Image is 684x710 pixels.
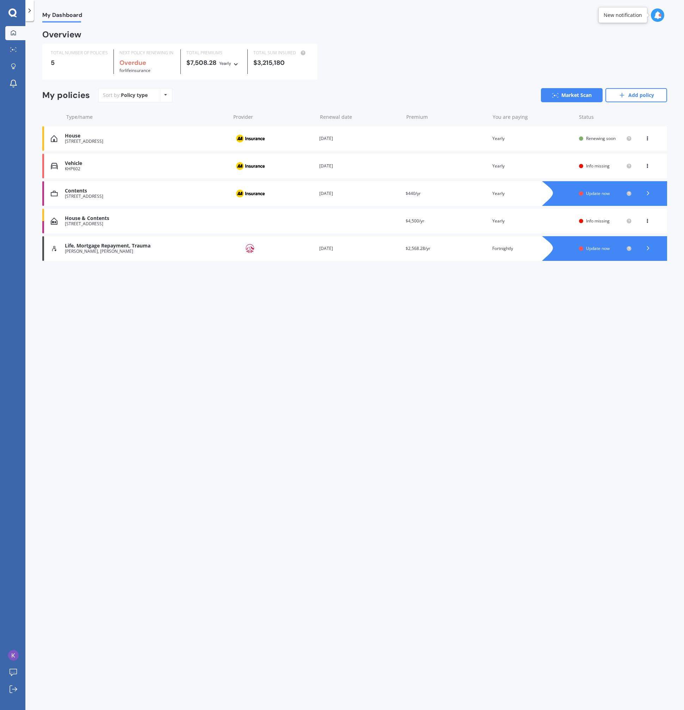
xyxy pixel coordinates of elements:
[186,59,242,67] div: $7,508.28
[51,190,58,197] img: Contents
[320,114,401,121] div: Renewal date
[406,190,421,196] span: $440/yr
[65,160,227,166] div: Vehicle
[51,49,108,56] div: TOTAL NUMBER OF POLICIES
[42,12,82,21] span: My Dashboard
[492,190,573,197] div: Yearly
[406,218,424,224] span: $4,500/yr
[233,242,268,255] img: AIA
[219,60,231,67] div: Yearly
[42,90,90,100] div: My policies
[406,245,430,251] span: $2,568.28/yr
[51,135,57,142] img: House
[51,245,58,252] img: Life
[233,187,268,200] img: AA
[65,166,227,171] div: KHP602
[319,190,400,197] div: [DATE]
[65,139,227,144] div: [STREET_ADDRESS]
[493,114,573,121] div: You are paying
[492,135,573,142] div: Yearly
[66,114,228,121] div: Type/name
[65,221,227,226] div: [STREET_ADDRESS]
[65,194,227,199] div: [STREET_ADDRESS]
[119,59,146,67] b: Overdue
[65,188,227,194] div: Contents
[65,249,227,254] div: [PERSON_NAME], [PERSON_NAME]
[586,190,610,196] span: Update now
[51,218,57,225] img: House & Contents
[492,245,573,252] div: Fortnightly
[319,245,400,252] div: [DATE]
[586,245,610,251] span: Update now
[65,215,227,221] div: House & Contents
[492,163,573,170] div: Yearly
[119,67,150,73] span: for Life insurance
[233,114,314,121] div: Provider
[42,31,81,38] div: Overview
[119,49,175,56] div: NEXT POLICY RENEWING IN
[51,163,58,170] img: Vehicle
[605,88,667,102] a: Add policy
[579,114,632,121] div: Status
[253,49,309,56] div: TOTAL SUM INSURED
[604,12,642,19] div: New notification
[586,218,610,224] span: Info missing
[121,92,148,99] div: Policy type
[586,135,616,141] span: Renewing soon
[406,114,487,121] div: Premium
[8,650,19,661] img: ACg8ocLBJcysncarLRjjoPYKBwkLTW_2M2iMRe_ISfSOoIFbWk5CiA=s96-c
[51,59,108,66] div: 5
[233,159,268,173] img: AA
[541,88,603,102] a: Market Scan
[319,163,400,170] div: [DATE]
[186,49,242,56] div: TOTAL PREMIUMS
[233,132,268,145] img: AA
[586,163,610,169] span: Info missing
[492,218,573,225] div: Yearly
[253,59,309,66] div: $3,215,180
[65,243,227,249] div: Life, Mortgage Repayment, Trauma
[103,92,148,99] div: Sort by:
[319,135,400,142] div: [DATE]
[65,133,227,139] div: House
